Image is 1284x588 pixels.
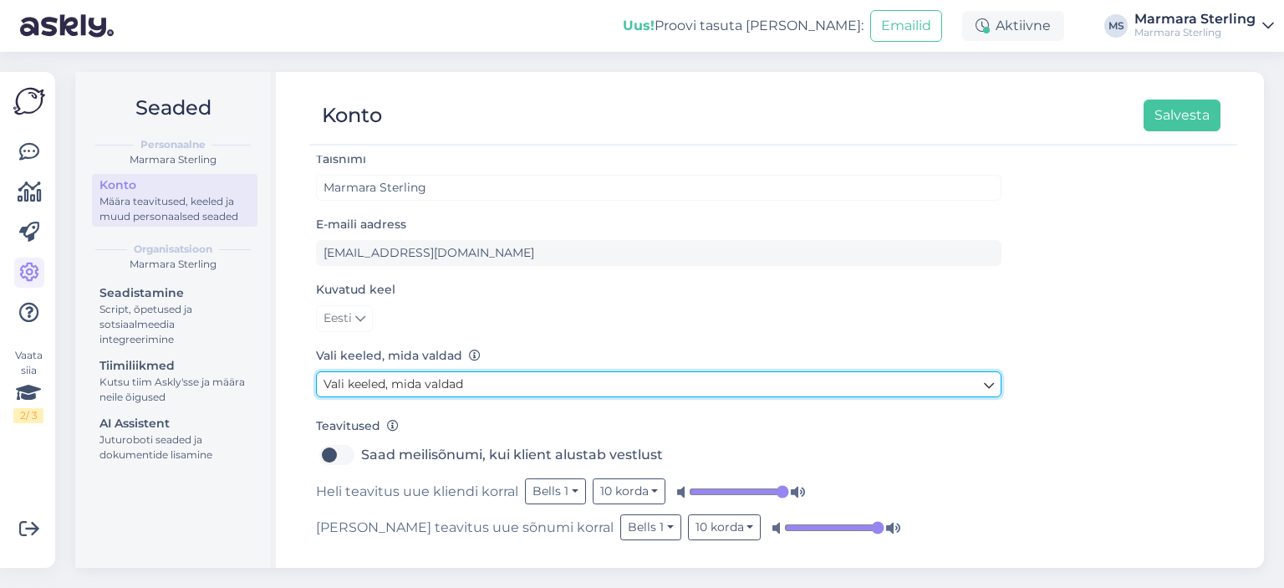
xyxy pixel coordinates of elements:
[324,376,463,391] span: Vali keeled, mida valdad
[99,284,250,302] div: Seadistamine
[316,240,1001,266] input: Sisesta e-maili aadress
[134,242,212,257] b: Organisatsioon
[316,305,373,332] a: Eesti
[99,357,250,375] div: Tiimiliikmed
[99,415,250,432] div: AI Assistent
[620,514,681,540] button: Bells 1
[316,371,1001,397] a: Vali keeled, mida valdad
[140,137,206,152] b: Personaalne
[99,302,250,347] div: Script, õpetused ja sotsiaalmeedia integreerimine
[1134,13,1256,26] div: Marmara Sterling
[316,417,399,435] label: Teavitused
[13,85,45,117] img: Askly Logo
[92,174,257,227] a: KontoMäära teavitused, keeled ja muud personaalsed seaded
[623,16,864,36] div: Proovi tasuta [PERSON_NAME]:
[99,375,250,405] div: Kutsu tiim Askly'sse ja määra neile õigused
[316,151,366,168] label: Täisnimi
[89,257,257,272] div: Marmara Sterling
[623,18,655,33] b: Uus!
[99,176,250,194] div: Konto
[99,432,250,463] div: Juturoboti seaded ja dokumentide lisamine
[1134,13,1274,39] a: Marmara SterlingMarmara Sterling
[92,355,257,407] a: TiimiliikmedKutsu tiim Askly'sse ja määra neile õigused
[870,10,942,42] button: Emailid
[1134,26,1256,39] div: Marmara Sterling
[92,282,257,350] a: SeadistamineScript, õpetused ja sotsiaalmeedia integreerimine
[92,412,257,465] a: AI AssistentJuturoboti seaded ja dokumentide lisamine
[13,348,43,423] div: Vaata siia
[962,11,1064,41] div: Aktiivne
[1144,100,1220,131] button: Salvesta
[316,281,395,299] label: Kuvatud keel
[89,152,257,167] div: Marmara Sterling
[361,442,663,468] label: Saad meilisõnumi, kui klient alustab vestlust
[525,478,586,504] button: Bells 1
[316,347,481,365] label: Vali keeled, mida valdad
[688,514,762,540] button: 10 korda
[13,408,43,423] div: 2 / 3
[316,514,1001,540] div: [PERSON_NAME] teavitus uue sõnumi korral
[322,100,382,131] div: Konto
[89,92,257,124] h2: Seaded
[99,194,250,224] div: Määra teavitused, keeled ja muud personaalsed seaded
[316,175,1001,201] input: Sisesta nimi
[316,478,1001,504] div: Heli teavitus uue kliendi korral
[324,309,352,328] span: Eesti
[593,478,666,504] button: 10 korda
[316,216,406,233] label: E-maili aadress
[1104,14,1128,38] div: MS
